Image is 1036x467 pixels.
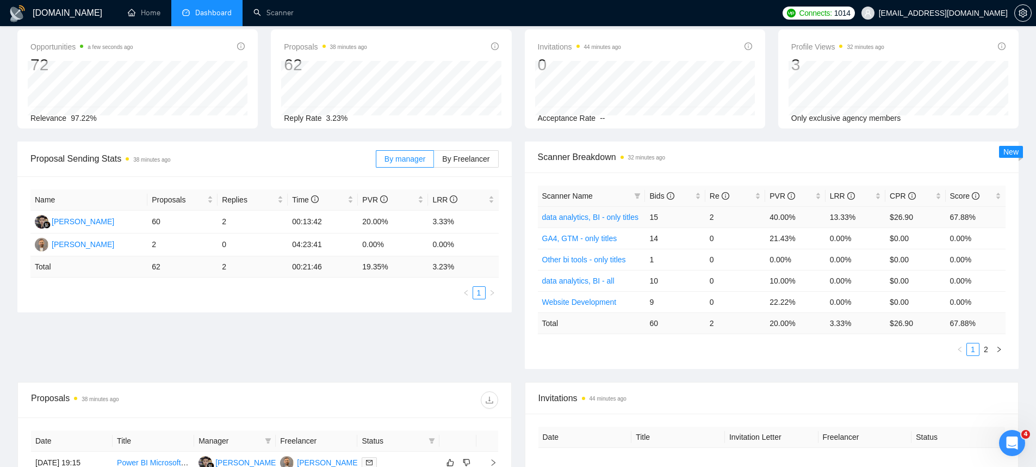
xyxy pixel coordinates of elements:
td: 0.00% [826,249,885,270]
li: Next Page [992,343,1006,356]
button: right [992,343,1006,356]
a: searchScanner [253,8,294,17]
a: data analytics, BI - all [542,276,615,285]
td: $0.00 [885,249,945,270]
th: Date [31,431,113,452]
span: Scanner Breakdown [538,150,1006,164]
button: download [481,391,498,409]
time: 32 minutes ago [628,155,665,161]
td: 13.33% [826,206,885,228]
span: Time [292,195,318,204]
td: 0 [705,291,765,312]
span: Relevance [30,114,66,122]
td: 14 [645,228,705,249]
td: 0.00% [765,249,825,270]
a: homeHome [128,8,160,17]
button: left [460,286,473,299]
time: 38 minutes ago [330,44,367,50]
td: 0.00% [358,234,428,256]
time: 44 minutes ago [584,44,621,50]
span: info-circle [998,42,1006,50]
span: Replies [222,194,275,206]
td: 2 [218,256,288,278]
a: setting [1014,9,1032,17]
span: info-circle [667,192,674,200]
img: upwork-logo.png [787,9,796,17]
td: 3.33 % [826,312,885,334]
span: user [864,9,872,17]
a: IA[PERSON_NAME] [198,458,278,466]
td: 3.33% [428,211,498,234]
td: 0 [705,228,765,249]
td: 0.00% [946,249,1006,270]
span: Scanner Name [542,192,593,200]
td: 0 [218,234,288,256]
span: info-circle [972,192,979,200]
time: 32 minutes ago [847,44,884,50]
div: 62 [284,54,367,75]
div: Proposals [31,391,264,409]
td: 00:13:42 [288,211,358,234]
span: info-circle [237,42,245,50]
img: logo [9,5,26,22]
span: right [996,346,1002,353]
span: LRR [432,195,457,204]
div: 72 [30,54,133,75]
span: info-circle [722,192,729,200]
th: Invitation Letter [725,427,818,448]
span: Invitations [538,40,621,53]
th: Proposals [147,189,218,211]
td: 0.00% [946,270,1006,291]
td: 0.00% [826,228,885,249]
a: 1 [967,343,979,355]
span: Connects: [799,7,832,19]
span: info-circle [908,192,916,200]
td: 10 [645,270,705,291]
span: info-circle [450,195,457,203]
span: info-circle [311,195,319,203]
time: a few seconds ago [88,44,133,50]
th: Name [30,189,147,211]
img: SK [35,238,48,251]
td: 10.00% [765,270,825,291]
li: Previous Page [953,343,966,356]
span: info-circle [380,195,388,203]
span: Dashboard [195,8,232,17]
span: mail [366,459,373,466]
span: Proposals [152,194,205,206]
td: 2 [218,211,288,234]
time: 38 minutes ago [133,157,170,163]
td: 22.22% [765,291,825,312]
td: 0 [705,249,765,270]
td: 2 [705,312,765,334]
td: Total [538,312,646,334]
td: 0.00% [946,228,1006,249]
td: 2 [147,234,218,256]
span: 4 [1021,430,1030,439]
td: $0.00 [885,228,945,249]
th: Title [631,427,725,448]
iframe: Intercom live chat [999,430,1025,456]
a: SK[PERSON_NAME] [35,239,114,248]
span: CPR [890,192,915,200]
div: [PERSON_NAME] [52,238,114,250]
span: Proposal Sending Stats [30,152,376,165]
span: right [481,459,497,466]
td: 60 [147,211,218,234]
span: info-circle [491,42,499,50]
img: IA [35,215,48,229]
td: 19.35 % [358,256,428,278]
span: Status [362,435,424,447]
span: By Freelancer [442,155,489,163]
span: Profile Views [791,40,884,53]
span: Score [950,192,979,200]
td: Total [30,256,147,278]
li: 2 [979,343,992,356]
li: 1 [473,286,486,299]
td: $0.00 [885,270,945,291]
td: 20.00% [358,211,428,234]
div: [PERSON_NAME] [52,216,114,228]
span: Acceptance Rate [538,114,596,122]
span: filter [426,433,437,449]
td: 00:21:46 [288,256,358,278]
